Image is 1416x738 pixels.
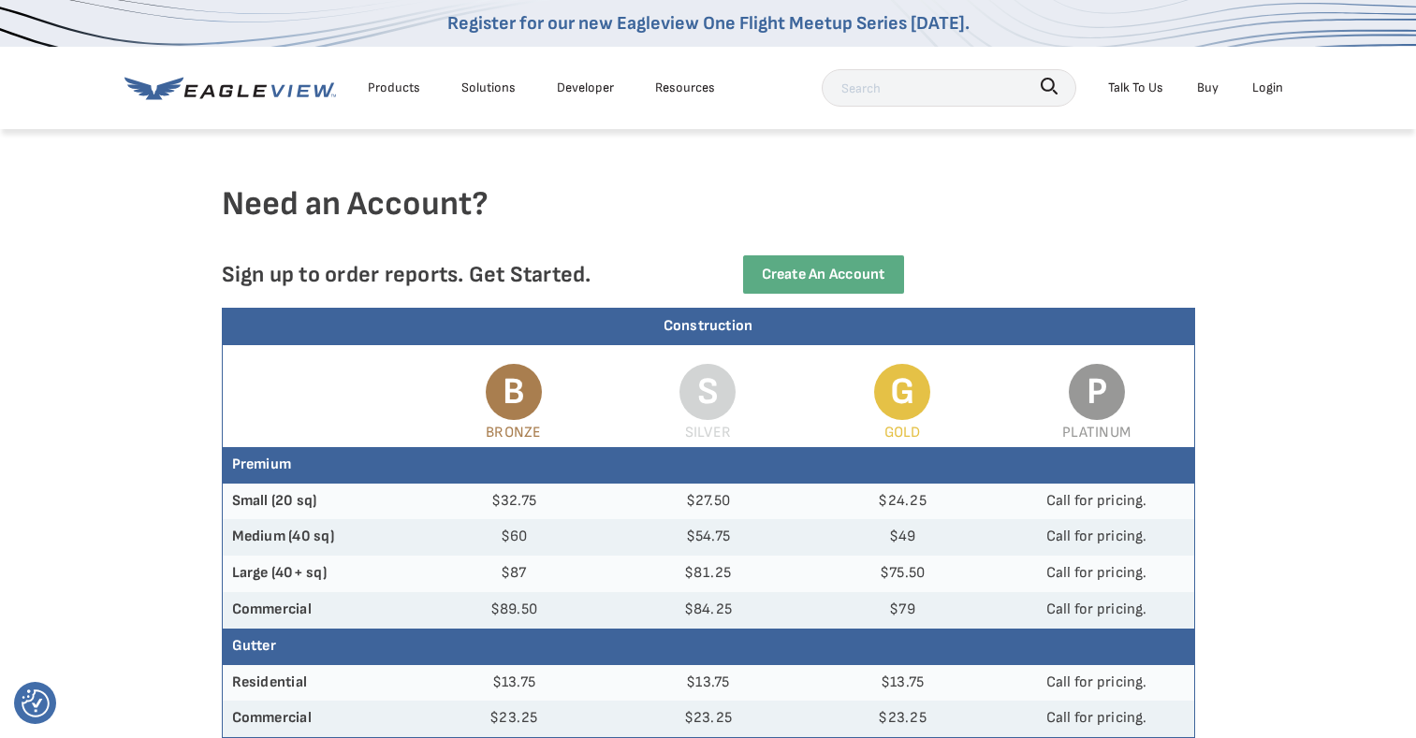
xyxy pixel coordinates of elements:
[805,556,1000,592] td: $75.50
[22,689,50,717] button: Consent Preferences
[1252,76,1283,99] div: Login
[223,629,1194,665] th: Gutter
[486,424,541,441] span: Bronze
[611,592,806,629] td: $84.25
[743,255,904,294] a: Create an Account
[223,556,417,592] th: Large (40+ sq)
[805,519,1000,556] td: $49
[805,665,1000,702] td: $13.75
[223,484,417,520] th: Small (20 sq)
[1000,665,1194,702] td: Call for pricing.
[655,76,715,99] div: Resources
[223,309,1194,345] div: Construction
[611,556,806,592] td: $81.25
[611,484,806,520] td: $27.50
[1000,701,1194,737] td: Call for pricing.
[416,592,611,629] td: $89.50
[223,592,417,629] th: Commercial
[416,484,611,520] td: $32.75
[805,701,1000,737] td: $23.25
[1062,424,1131,441] span: Platinum
[1069,364,1125,420] span: P
[416,701,611,737] td: $23.25
[461,76,516,99] div: Solutions
[1000,519,1194,556] td: Call for pricing.
[486,364,542,420] span: B
[223,701,417,737] th: Commercial
[1108,76,1163,99] div: Talk To Us
[805,484,1000,520] td: $24.25
[368,76,420,99] div: Products
[1000,484,1194,520] td: Call for pricing.
[611,665,806,702] td: $13.75
[416,665,611,702] td: $13.75
[874,364,930,420] span: G
[22,689,50,717] img: Revisit consent button
[416,556,611,592] td: $87
[1197,76,1219,99] a: Buy
[416,519,611,556] td: $60
[223,665,417,702] th: Residential
[611,701,806,737] td: $23.25
[822,69,1076,107] input: Search
[679,364,736,420] span: S
[447,12,970,35] a: Register for our new Eagleview One Flight Meetup Series [DATE].
[884,424,921,441] span: Gold
[685,424,731,441] span: Silver
[805,592,1000,629] td: $79
[611,519,806,556] td: $54.75
[222,261,679,288] p: Sign up to order reports. Get Started.
[223,447,1194,484] th: Premium
[222,183,1195,255] h4: Need an Account?
[223,519,417,556] th: Medium (40 sq)
[557,76,614,99] a: Developer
